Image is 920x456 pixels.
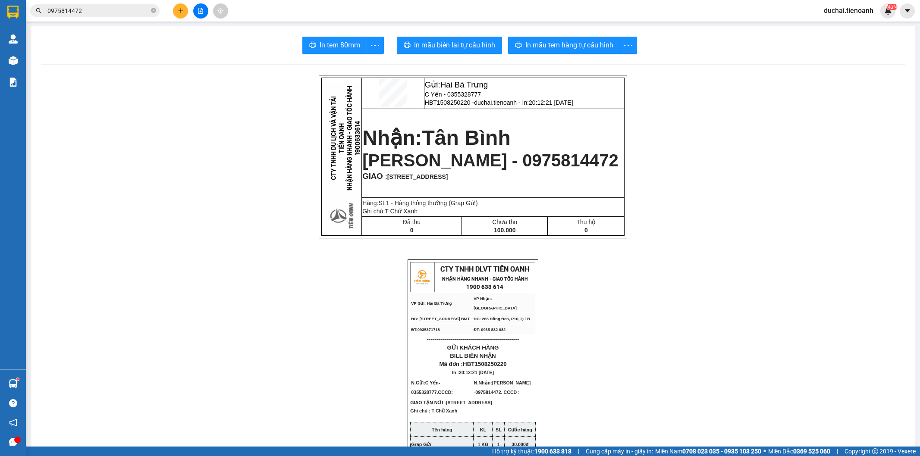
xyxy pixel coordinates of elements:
span: ---------------------------------------------- [427,336,519,343]
span: 0355328777. [411,390,454,395]
span: In tem 80mm [320,40,360,50]
span: ⚪️ [763,450,766,453]
span: plus [178,8,184,14]
span: Mã đơn : [439,361,506,367]
span: aim [217,8,223,14]
span: In mẫu tem hàng tự cấu hình [525,40,613,50]
button: printerIn mẫu biên lai tự cấu hình [397,37,502,54]
span: N.Gửi: [411,380,454,395]
span: close-circle [151,7,156,15]
span: file-add [198,8,204,14]
span: HBT1508250220 [463,361,507,367]
span: In mẫu biên lai tự cấu hình [414,40,495,50]
strong: 0708 023 035 - 0935 103 250 [682,448,761,455]
span: question-circle [9,399,17,407]
span: notification [9,419,17,427]
img: warehouse-icon [9,56,18,65]
button: aim [213,3,228,19]
span: | [578,447,579,456]
span: | [837,447,838,456]
span: Hàng:SL [362,200,477,206]
span: [PERSON_NAME] - 0975814472 [362,151,619,170]
span: C Yến [425,380,439,385]
span: printer [404,41,411,50]
span: HBT1508250220 - [425,99,573,106]
button: plus [173,3,188,19]
span: : [383,173,448,180]
span: 20:12:21 [DATE] [459,370,494,375]
span: Chưa thu [492,219,517,225]
span: Tân Bình [422,126,510,149]
span: T Chữ Xanh [385,208,418,215]
span: copyright [872,448,878,454]
span: ĐT:0935371718 [411,328,440,332]
span: message [9,438,17,446]
span: ĐC: 266 Đồng Đen, P10, Q TB [474,317,530,321]
button: file-add [193,3,208,19]
span: In : [452,370,494,375]
span: N.Nhận: [474,380,531,395]
span: more [367,40,383,51]
span: 1 KG [477,442,488,447]
span: Hai Bà Trưng [440,80,488,89]
span: CCCD: [438,390,454,395]
span: more [620,40,637,51]
sup: 1 [16,378,19,381]
span: GỬI KHÁCH HÀNG [447,344,499,351]
span: 20:12:21 [DATE] [529,99,573,106]
span: C Yến - 0355328777 [425,91,481,98]
span: GIAO [362,172,383,181]
span: 0 [410,227,414,234]
span: 0 [584,227,588,234]
img: warehouse-icon [9,34,18,44]
span: Cung cấp máy in - giấy in: [586,447,653,456]
button: printerIn tem 80mm [302,37,367,54]
span: VP Gửi: Hai Bà Trưng [411,301,452,306]
span: duchai.tienoanh - In: [474,99,573,106]
span: 1 - Hàng thông thường (Grap Gửi) [386,200,478,206]
img: logo-vxr [7,6,19,19]
span: Thu hộ [576,219,596,225]
img: logo [411,266,433,288]
span: [PERSON_NAME] - [474,380,531,395]
img: warehouse-icon [9,379,18,388]
span: 0975814472. CCCD : [475,390,519,395]
span: Đã thu [403,219,421,225]
img: solution-icon [9,78,18,87]
strong: Tên hàng [432,427,452,432]
span: Grap Gửi [411,442,431,447]
span: 1 [497,442,500,447]
sup: NaN [886,4,897,10]
span: Miền Bắc [768,447,830,456]
span: Miền Nam [655,447,761,456]
strong: 1900 633 614 [466,284,503,290]
span: caret-down [904,7,911,15]
strong: Cước hàng [508,427,532,432]
span: search [36,8,42,14]
span: close-circle [151,8,156,13]
span: duchai.tienoanh [817,5,880,16]
span: [STREET_ADDRESS] [387,173,448,180]
span: VP Nhận: [GEOGRAPHIC_DATA] [474,297,517,310]
span: BILL BIÊN NHẬN [450,353,496,359]
button: caret-down [900,3,915,19]
button: more [367,37,384,54]
strong: SL [496,427,502,432]
button: printerIn mẫu tem hàng tự cấu hình [508,37,620,54]
span: Hỗ trợ kỹ thuật: [492,447,571,456]
span: Gửi: [425,80,488,89]
span: Ghi chú : T Chữ Xanh [410,408,457,420]
strong: Nhận: [362,126,511,149]
strong: 1900 633 818 [534,448,571,455]
button: more [620,37,637,54]
span: ĐC: [STREET_ADDRESS] BMT [411,317,470,321]
strong: 0369 525 060 [793,448,830,455]
span: 100.000 [494,227,516,234]
input: Tìm tên, số ĐT hoặc mã đơn [47,6,149,16]
span: 30.000đ [512,442,528,447]
span: GIAO TẬN NƠI : [410,400,492,405]
strong: KL [480,427,486,432]
span: printer [515,41,522,50]
strong: NHẬN HÀNG NHANH - GIAO TỐC HÀNH [442,276,528,282]
span: CTY TNHH DLVT TIẾN OANH [440,265,529,273]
